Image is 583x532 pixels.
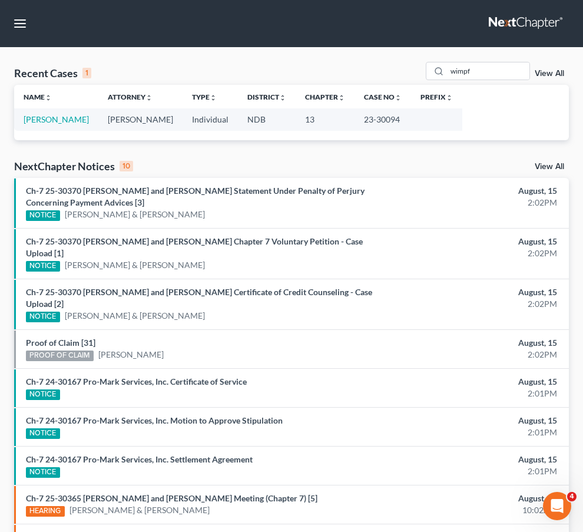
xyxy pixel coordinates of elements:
div: August, 15 [388,493,557,504]
div: 2:02PM [388,349,557,361]
a: Chapterunfold_more [305,92,345,101]
a: [PERSON_NAME] & [PERSON_NAME] [65,209,205,220]
i: unfold_more [210,94,217,101]
a: View All [535,70,564,78]
a: [PERSON_NAME] & [PERSON_NAME] [65,259,205,271]
div: 2:01PM [388,465,557,477]
div: 2:02PM [388,197,557,209]
iframe: Intercom live chat [543,492,571,520]
td: NDB [238,108,296,130]
a: [PERSON_NAME] & [PERSON_NAME] [65,310,205,322]
td: 23-30094 [355,108,411,130]
div: 2:01PM [388,427,557,438]
div: 1 [82,68,91,78]
a: Typeunfold_more [192,92,217,101]
div: 2:02PM [388,247,557,259]
i: unfold_more [279,94,286,101]
a: Case Nounfold_more [364,92,402,101]
a: Nameunfold_more [24,92,52,101]
div: NOTICE [26,389,60,400]
a: Proof of Claim [31] [26,338,95,348]
a: Ch-7 25-30370 [PERSON_NAME] and [PERSON_NAME] Chapter 7 Voluntary Petition - Case Upload [1] [26,236,363,258]
div: August, 15 [388,337,557,349]
div: PROOF OF CLAIM [26,351,94,361]
div: Recent Cases [14,66,91,80]
a: [PERSON_NAME] [24,114,89,124]
a: Ch-7 24-30167 Pro-Mark Services, Inc. Certificate of Service [26,376,247,386]
div: NOTICE [26,467,60,478]
a: [PERSON_NAME] [98,349,164,361]
td: 13 [296,108,355,130]
div: 10 [120,161,133,171]
span: 4 [567,492,577,501]
div: NOTICE [26,210,60,221]
a: Attorneyunfold_more [108,92,153,101]
i: unfold_more [395,94,402,101]
div: 10:02AM [388,504,557,516]
i: unfold_more [45,94,52,101]
div: NOTICE [26,428,60,439]
a: Districtunfold_more [247,92,286,101]
i: unfold_more [338,94,345,101]
div: August, 15 [388,236,557,247]
div: 2:01PM [388,388,557,399]
a: Ch-7 24-30167 Pro-Mark Services, Inc. Motion to Approve Stipulation [26,415,283,425]
div: NOTICE [26,261,60,272]
a: [PERSON_NAME] & [PERSON_NAME] [69,504,210,516]
td: [PERSON_NAME] [98,108,183,130]
td: Individual [183,108,238,130]
a: Ch-7 25-30370 [PERSON_NAME] and [PERSON_NAME] Statement Under Penalty of Perjury Concerning Payme... [26,186,365,207]
div: 2:02PM [388,298,557,310]
i: unfold_more [446,94,453,101]
div: August, 15 [388,415,557,427]
a: Ch-7 25-30370 [PERSON_NAME] and [PERSON_NAME] Certificate of Credit Counseling - Case Upload [2] [26,287,372,309]
a: Prefixunfold_more [420,92,453,101]
a: Ch-7 24-30167 Pro-Mark Services, Inc. Settlement Agreement [26,454,253,464]
input: Search by name... [447,62,529,80]
a: Ch-7 25-30365 [PERSON_NAME] and [PERSON_NAME] Meeting (Chapter 7) [5] [26,493,317,503]
div: August, 15 [388,376,557,388]
div: NextChapter Notices [14,159,133,173]
div: HEARING [26,506,65,517]
div: August, 15 [388,185,557,197]
div: NOTICE [26,312,60,322]
div: August, 15 [388,454,557,465]
i: unfold_more [145,94,153,101]
div: August, 15 [388,286,557,298]
a: View All [535,163,564,171]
